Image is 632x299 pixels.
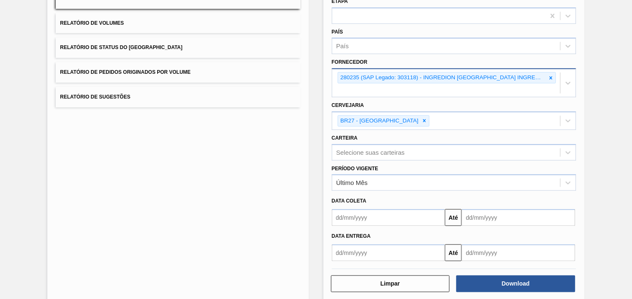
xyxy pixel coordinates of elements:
[60,69,191,75] span: Relatório de Pedidos Originados por Volume
[56,13,300,34] button: Relatório de Volumes
[338,116,420,126] div: BR27 - [GEOGRAPHIC_DATA]
[332,166,378,172] label: Período Vigente
[56,62,300,83] button: Relatório de Pedidos Originados por Volume
[445,244,462,261] button: Até
[56,37,300,58] button: Relatório de Status do [GEOGRAPHIC_DATA]
[332,233,371,239] span: Data Entrega
[337,179,368,187] div: Último Mês
[332,59,368,65] label: Fornecedor
[337,149,405,156] div: Selecione suas carteiras
[445,209,462,226] button: Até
[56,87,300,107] button: Relatório de Sugestões
[60,94,130,100] span: Relatório de Sugestões
[338,73,547,83] div: 280235 (SAP Legado: 303118) - INGREDION [GEOGRAPHIC_DATA] INGREDIENTES
[332,209,446,226] input: dd/mm/yyyy
[332,135,358,141] label: Carteira
[331,276,450,292] button: Limpar
[332,244,446,261] input: dd/mm/yyyy
[456,276,575,292] button: Download
[337,43,349,50] div: País
[60,20,124,26] span: Relatório de Volumes
[462,209,575,226] input: dd/mm/yyyy
[332,29,343,35] label: País
[332,102,364,108] label: Cervejaria
[332,198,367,204] span: Data coleta
[60,44,182,50] span: Relatório de Status do [GEOGRAPHIC_DATA]
[462,244,575,261] input: dd/mm/yyyy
